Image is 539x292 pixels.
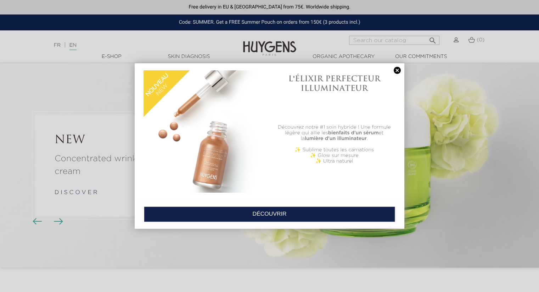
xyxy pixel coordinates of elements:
p: ✨ Sublime toutes les carnations [273,147,395,153]
h1: L'ÉLIXIR PERFECTEUR ILLUMINATEUR [273,74,395,93]
b: lumière d'un illuminateur [305,136,367,141]
b: bienfaits d'un sérum [328,130,379,135]
p: ✨ Ultra naturel [273,158,395,164]
p: ✨ Glow sur mesure [273,153,395,158]
a: DÉCOUVRIR [144,206,395,222]
p: Découvrez notre #1 soin hybride ! Une formule légère qui allie les et la . [273,124,395,141]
